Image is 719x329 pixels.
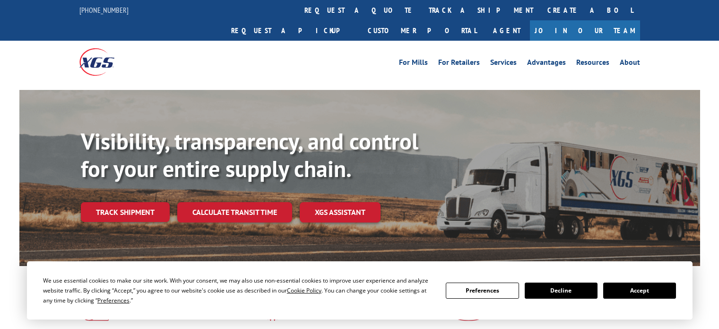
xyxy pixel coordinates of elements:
a: Calculate transit time [177,202,292,222]
b: Visibility, transparency, and control for your entire supply chain. [81,126,418,183]
button: Preferences [446,283,519,299]
a: Customer Portal [361,20,484,41]
a: XGS ASSISTANT [300,202,381,222]
span: Preferences [97,296,130,304]
button: Accept [603,283,676,299]
div: We use essential cookies to make our site work. With your consent, we may also use non-essential ... [43,276,434,305]
span: Cookie Policy [287,286,321,294]
a: [PHONE_NUMBER] [79,5,129,15]
a: Agent [484,20,530,41]
a: About [620,59,640,69]
a: For Mills [399,59,428,69]
a: Track shipment [81,202,170,222]
a: For Retailers [438,59,480,69]
a: Request a pickup [224,20,361,41]
a: Resources [576,59,609,69]
a: Advantages [527,59,566,69]
button: Decline [525,283,598,299]
div: Cookie Consent Prompt [27,261,693,320]
a: Join Our Team [530,20,640,41]
a: Services [490,59,517,69]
